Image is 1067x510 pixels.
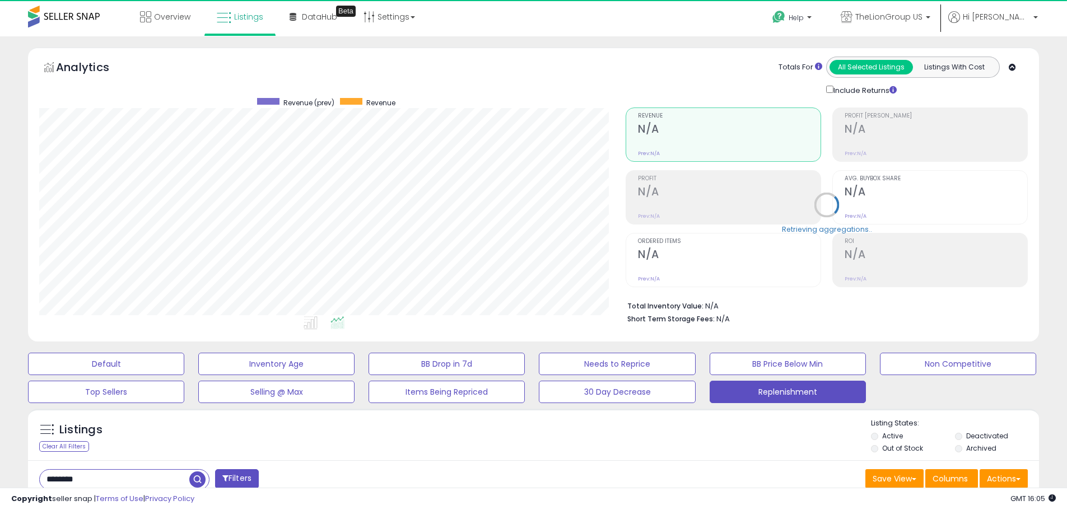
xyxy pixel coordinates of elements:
[96,493,143,504] a: Terms of Use
[882,431,903,441] label: Active
[336,6,356,17] div: Tooltip anchor
[11,494,194,504] div: seller snap | |
[28,381,184,403] button: Top Sellers
[215,469,259,489] button: Filters
[948,11,1038,36] a: Hi [PERSON_NAME]
[710,381,866,403] button: Replenishment
[366,98,395,107] span: Revenue
[772,10,786,24] i: Get Help
[369,381,525,403] button: Items Being Repriced
[145,493,194,504] a: Privacy Policy
[980,469,1028,488] button: Actions
[912,60,996,74] button: Listings With Cost
[779,62,822,73] div: Totals For
[234,11,263,22] span: Listings
[59,422,102,438] h5: Listings
[789,13,804,22] span: Help
[763,2,823,36] a: Help
[882,443,923,453] label: Out of Stock
[154,11,190,22] span: Overview
[865,469,924,488] button: Save View
[871,418,1039,429] p: Listing States:
[56,59,131,78] h5: Analytics
[369,353,525,375] button: BB Drop in 7d
[933,473,968,484] span: Columns
[1010,493,1056,504] span: 2025-09-17 16:05 GMT
[539,381,695,403] button: 30 Day Decrease
[28,353,184,375] button: Default
[539,353,695,375] button: Needs to Reprice
[302,11,337,22] span: DataHub
[830,60,913,74] button: All Selected Listings
[818,83,910,96] div: Include Returns
[198,353,355,375] button: Inventory Age
[283,98,334,107] span: Revenue (prev)
[710,353,866,375] button: BB Price Below Min
[963,11,1030,22] span: Hi [PERSON_NAME]
[11,493,52,504] strong: Copyright
[966,431,1008,441] label: Deactivated
[855,11,922,22] span: TheLionGroup US
[966,443,996,453] label: Archived
[198,381,355,403] button: Selling @ Max
[880,353,1036,375] button: Non Competitive
[925,469,978,488] button: Columns
[39,441,89,452] div: Clear All Filters
[782,224,872,234] div: Retrieving aggregations..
